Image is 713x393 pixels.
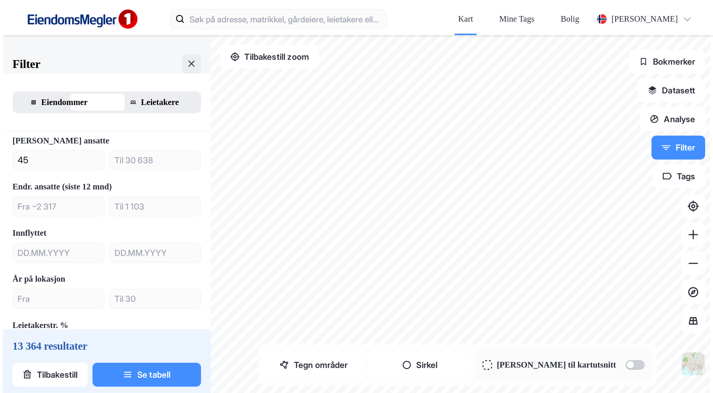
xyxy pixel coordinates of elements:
div: 13 364 resultater [13,339,201,353]
input: Fra [13,287,104,311]
div: Eiendommer [41,95,88,109]
button: Analyse [640,107,706,131]
input: Til 30 [110,287,201,311]
div: Innflyttet [13,226,47,240]
button: Tilbakestill zoom [220,45,319,69]
button: Se tabell [92,362,201,386]
input: DD.MM.YYYY [110,241,201,264]
img: F4PB6Px+NJ5v8B7XTbfpPpyloAAAAASUVORK5CYII= [22,6,141,33]
div: Kart [458,12,473,26]
div: Kontrollprogram for chat [676,357,713,393]
input: Søk på adresse, matrikkel, gårdeiere, leietakere eller personer [185,7,386,31]
input: Til 1 103 [110,195,201,219]
div: [PERSON_NAME] til kartutsnitt [497,358,616,372]
div: Bolig [561,12,579,26]
input: DD.MM.YYYY [13,241,104,264]
div: Leietakere [141,95,179,109]
iframe: Chat Widget [676,357,713,393]
div: [PERSON_NAME] [612,12,678,26]
button: Filter [651,136,706,160]
input: Til 30 638 [110,148,201,172]
div: [PERSON_NAME] ansatte [13,134,109,148]
button: Tags [653,164,705,188]
button: Bokmerker [629,50,705,74]
button: Tilbakestill [13,362,88,386]
button: Sirkel [369,353,471,377]
div: Mine Tags [499,12,534,26]
button: Tegn områder [263,353,364,377]
div: Filter [13,55,40,74]
div: År på lokasjon [13,272,65,286]
button: Datasett [638,78,705,102]
input: Fra −2 317 [13,195,104,219]
input: Fra 45 [13,148,104,172]
div: Leietakerstr. % [13,318,69,332]
div: Endr. ansatte (siste 12 mnd) [13,180,112,194]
